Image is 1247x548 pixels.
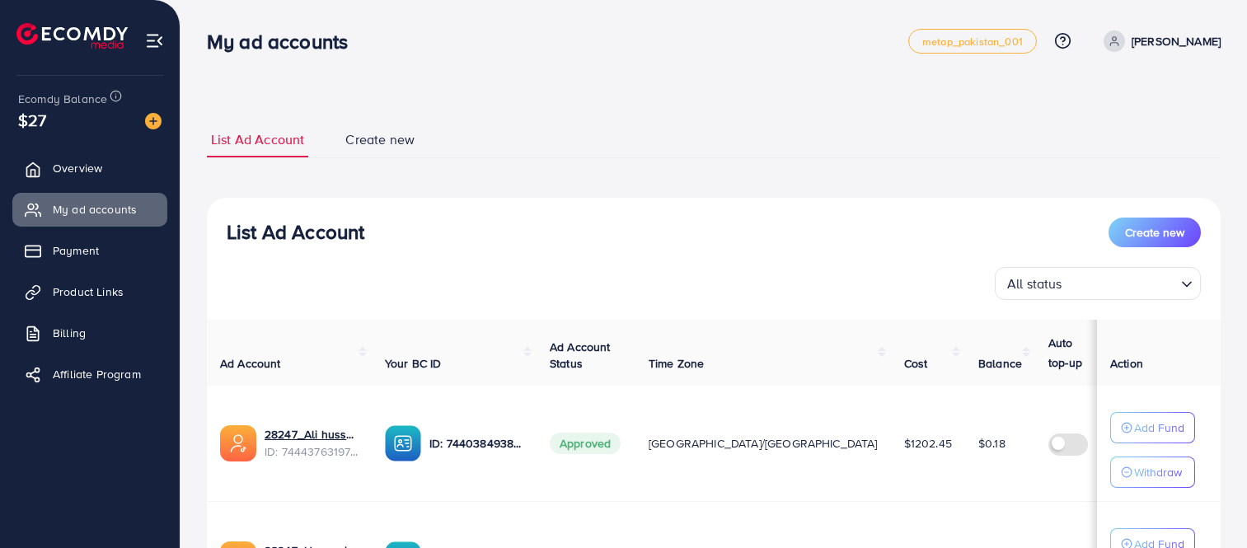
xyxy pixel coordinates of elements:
[53,325,86,341] span: Billing
[904,355,928,372] span: Cost
[1110,355,1143,372] span: Action
[227,220,364,244] h3: List Ad Account
[978,435,1006,452] span: $0.18
[1134,418,1184,438] p: Add Fund
[908,29,1037,54] a: metap_pakistan_001
[1132,31,1221,51] p: [PERSON_NAME]
[1109,218,1201,247] button: Create new
[12,358,167,391] a: Affiliate Program
[211,130,304,149] span: List Ad Account
[53,283,124,300] span: Product Links
[1048,333,1096,372] p: Auto top-up
[429,433,523,453] p: ID: 7440384938064789521
[550,433,621,454] span: Approved
[53,201,137,218] span: My ad accounts
[12,316,167,349] a: Billing
[265,443,359,460] span: ID: 7444376319784910865
[145,31,164,50] img: menu
[649,435,878,452] span: [GEOGRAPHIC_DATA]/[GEOGRAPHIC_DATA]
[550,339,611,372] span: Ad Account Status
[385,425,421,461] img: ic-ba-acc.ded83a64.svg
[265,426,359,443] a: 28247_Ali hussnain_1733278939993
[53,366,141,382] span: Affiliate Program
[265,426,359,460] div: <span class='underline'>28247_Ali hussnain_1733278939993</span></br>7444376319784910865
[1177,474,1235,536] iframe: Chat
[904,435,952,452] span: $1202.45
[207,30,361,54] h3: My ad accounts
[12,152,167,185] a: Overview
[1097,30,1221,52] a: [PERSON_NAME]
[12,234,167,267] a: Payment
[220,425,256,461] img: ic-ads-acc.e4c84228.svg
[53,242,99,259] span: Payment
[12,275,167,308] a: Product Links
[345,130,415,149] span: Create new
[220,355,281,372] span: Ad Account
[12,193,167,226] a: My ad accounts
[53,160,102,176] span: Overview
[1110,457,1195,488] button: Withdraw
[1110,412,1195,443] button: Add Fund
[18,108,46,132] span: $27
[978,355,1022,372] span: Balance
[385,355,442,372] span: Your BC ID
[1004,272,1066,296] span: All status
[995,267,1201,300] div: Search for option
[18,91,107,107] span: Ecomdy Balance
[1125,224,1184,241] span: Create new
[649,355,704,372] span: Time Zone
[145,113,162,129] img: image
[1067,269,1174,296] input: Search for option
[922,36,1023,47] span: metap_pakistan_001
[16,23,128,49] img: logo
[1134,462,1182,482] p: Withdraw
